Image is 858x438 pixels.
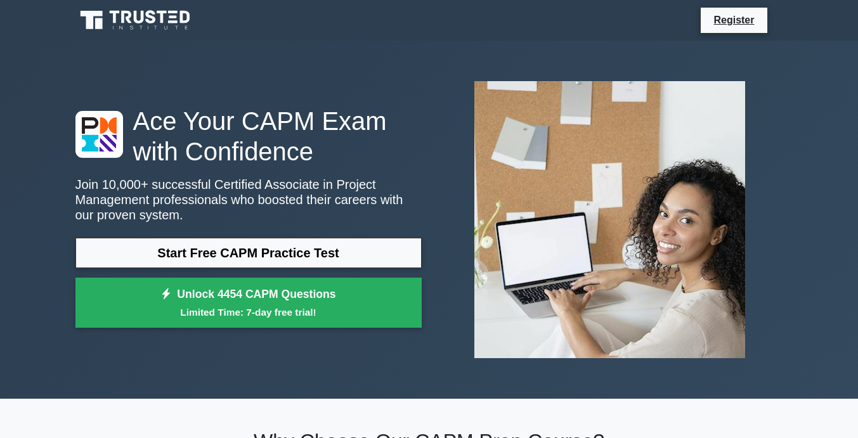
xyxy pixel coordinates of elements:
[91,305,406,319] small: Limited Time: 7-day free trial!
[706,12,762,28] a: Register
[75,106,422,167] h1: Ace Your CAPM Exam with Confidence
[75,278,422,328] a: Unlock 4454 CAPM QuestionsLimited Time: 7-day free trial!
[75,177,422,222] p: Join 10,000+ successful Certified Associate in Project Management professionals who boosted their...
[75,238,422,268] a: Start Free CAPM Practice Test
